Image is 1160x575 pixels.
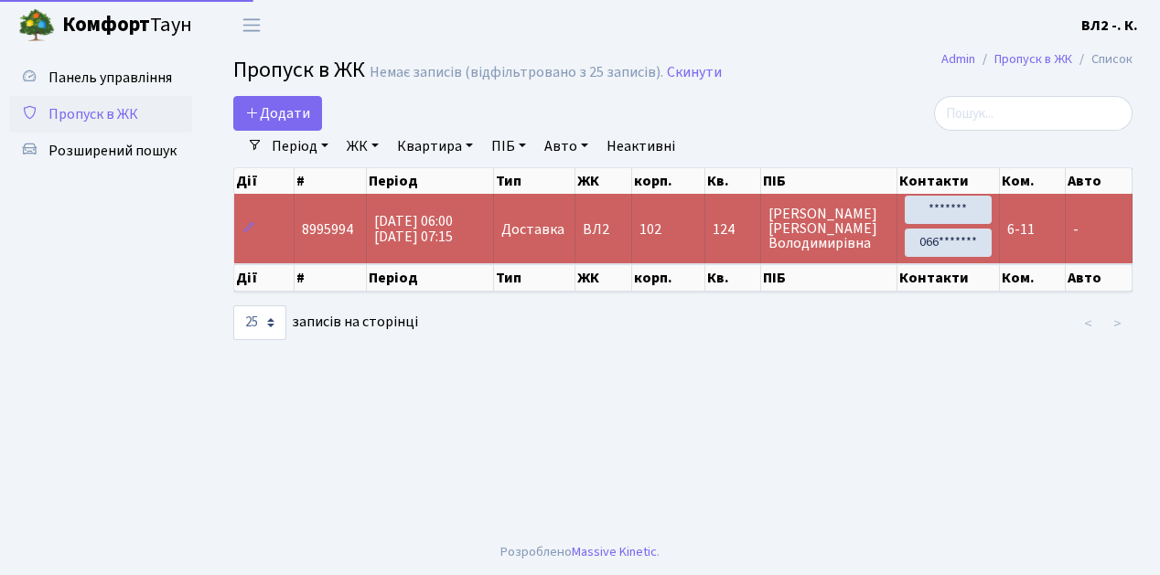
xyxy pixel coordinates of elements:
[705,168,761,194] th: Кв.
[1073,219,1079,240] span: -
[390,131,480,162] a: Квартира
[302,219,353,240] span: 8995994
[62,10,192,41] span: Таун
[9,133,192,169] a: Розширений пошук
[1066,168,1133,194] th: Авто
[233,305,418,340] label: записів на сторінці
[1066,264,1133,292] th: Авто
[705,264,761,292] th: Кв.
[367,168,494,194] th: Період
[897,264,1000,292] th: Контакти
[501,222,564,237] span: Доставка
[537,131,596,162] a: Авто
[264,131,336,162] a: Період
[229,10,274,40] button: Переключити навігацію
[339,131,386,162] a: ЖК
[18,7,55,44] img: logo.png
[934,96,1133,131] input: Пошук...
[768,207,889,250] span: [PERSON_NAME] [PERSON_NAME] Володимирівна
[234,168,295,194] th: Дії
[575,168,632,194] th: ЖК
[575,264,632,292] th: ЖК
[367,264,494,292] th: Період
[761,168,897,194] th: ПІБ
[632,168,705,194] th: корп.
[374,211,453,247] span: [DATE] 06:00 [DATE] 07:15
[572,542,657,561] a: Massive Kinetic
[370,64,663,81] div: Немає записів (відфільтровано з 25 записів).
[48,104,138,124] span: Пропуск в ЖК
[941,49,975,69] a: Admin
[1081,15,1138,37] a: ВЛ2 -. К.
[1081,16,1138,36] b: ВЛ2 -. К.
[1072,49,1133,69] li: Список
[48,141,177,161] span: Розширений пошук
[233,305,286,340] select: записів на сторінці
[713,222,753,237] span: 124
[295,168,367,194] th: #
[234,264,295,292] th: Дії
[1000,168,1067,194] th: Ком.
[9,96,192,133] a: Пропуск в ЖК
[897,168,1000,194] th: Контакти
[484,131,533,162] a: ПІБ
[599,131,682,162] a: Неактивні
[494,168,575,194] th: Тип
[994,49,1072,69] a: Пропуск в ЖК
[494,264,575,292] th: Тип
[9,59,192,96] a: Панель управління
[1000,264,1067,292] th: Ком.
[48,68,172,88] span: Панель управління
[761,264,897,292] th: ПІБ
[667,64,722,81] a: Скинути
[639,219,661,240] span: 102
[233,96,322,131] a: Додати
[62,10,150,39] b: Комфорт
[914,40,1160,79] nav: breadcrumb
[500,542,660,562] div: Розроблено .
[233,54,365,86] span: Пропуск в ЖК
[295,264,367,292] th: #
[1007,219,1035,240] span: 6-11
[583,222,624,237] span: ВЛ2
[632,264,705,292] th: корп.
[245,103,310,123] span: Додати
